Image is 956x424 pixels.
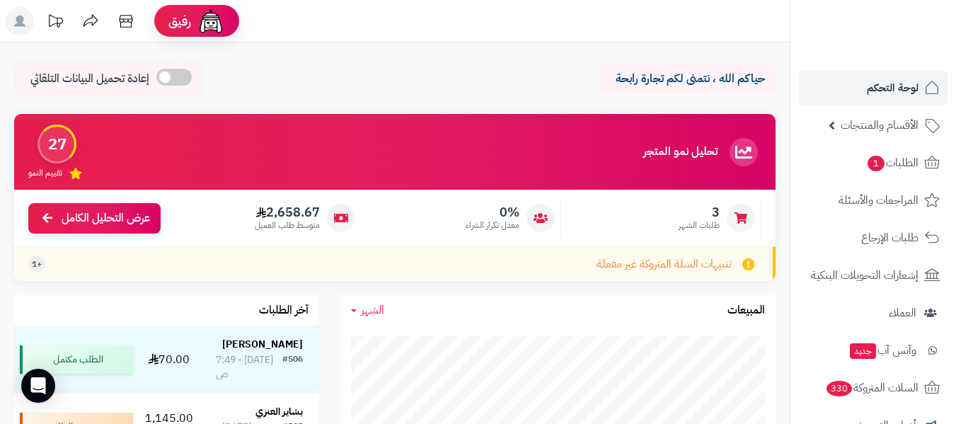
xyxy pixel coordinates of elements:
span: متوسط طلب العميل [255,219,320,231]
span: تنبيهات السلة المتروكة غير مفعلة [597,256,732,273]
a: الشهر [351,302,384,319]
span: طلبات الإرجاع [861,228,918,248]
a: الطلبات1 [799,146,948,180]
strong: بشاير العنزي [255,404,303,419]
img: logo-2.png [860,11,943,40]
span: الطلبات [866,153,918,173]
span: 0% [466,205,519,220]
span: الأقسام والمنتجات [841,115,918,135]
span: وآتس آب [848,340,916,360]
a: عرض التحليل الكامل [28,203,161,234]
span: السلات المتروكة [825,378,918,398]
span: 2,658.67 [255,205,320,220]
h3: آخر الطلبات [259,304,309,317]
a: وآتس آبجديد [799,333,948,367]
a: طلبات الإرجاع [799,221,948,255]
a: إشعارات التحويلات البنكية [799,258,948,292]
span: رفيق [168,13,191,30]
span: جديد [850,343,876,359]
div: [DATE] - 7:49 ص [216,353,282,382]
span: 330 [826,381,852,397]
span: عرض التحليل الكامل [62,210,150,227]
strong: [PERSON_NAME] [222,337,303,352]
div: #506 [282,353,303,382]
span: العملاء [889,303,916,323]
span: إشعارات التحويلات البنكية [811,265,918,285]
span: 1 [868,156,885,172]
a: السلات المتروكة330 [799,371,948,405]
a: المراجعات والأسئلة [799,183,948,217]
span: 3 [679,205,720,220]
div: Open Intercom Messenger [21,369,55,403]
a: لوحة التحكم [799,71,948,105]
a: العملاء [799,296,948,330]
span: تقييم النمو [28,167,62,179]
span: الشهر [361,302,384,319]
span: طلبات الشهر [679,219,720,231]
span: +1 [32,258,42,270]
div: الطلب مكتمل [20,345,133,374]
span: معدل تكرار الشراء [466,219,519,231]
p: حياكم الله ، نتمنى لكم تجارة رابحة [609,71,765,87]
h3: المبيعات [727,304,765,317]
h3: تحليل نمو المتجر [643,146,718,159]
img: ai-face.png [197,7,225,35]
span: إعادة تحميل البيانات التلقائي [30,71,149,87]
span: المراجعات والأسئلة [839,190,918,210]
span: لوحة التحكم [867,78,918,98]
a: تحديثات المنصة [38,7,73,39]
td: 70.00 [139,326,200,393]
